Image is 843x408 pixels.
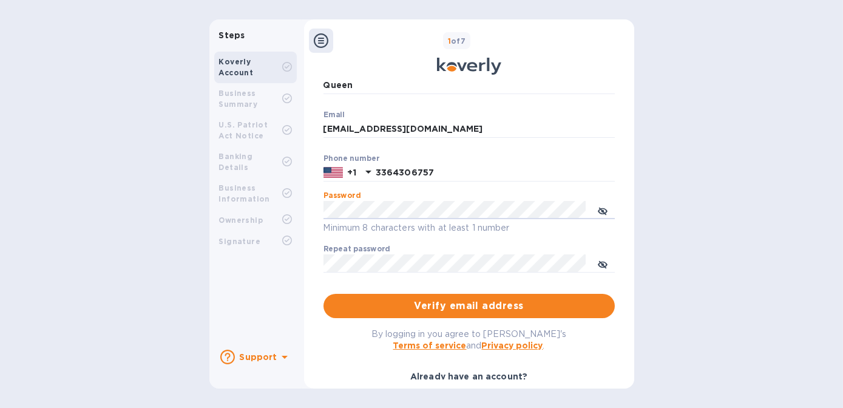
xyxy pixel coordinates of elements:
[323,221,615,235] p: Minimum 8 characters with at least 1 number
[333,299,605,313] span: Verify email address
[219,183,270,203] b: Business Information
[323,166,343,179] img: US
[410,372,527,381] b: Already have an account?
[323,155,379,162] label: Phone number
[591,198,615,222] button: toggle password visibility
[348,166,356,178] p: +1
[219,89,258,109] b: Business Summary
[219,237,261,246] b: Signature
[323,294,615,318] button: Verify email address
[591,251,615,276] button: toggle password visibility
[240,352,277,362] b: Support
[448,36,466,46] b: of 7
[448,36,451,46] span: 1
[371,329,566,350] span: By logging in you agree to [PERSON_NAME]'s and .
[323,246,390,253] label: Repeat password
[219,152,253,172] b: Banking Details
[219,120,268,140] b: U.S. Patriot Act Notice
[323,76,615,95] input: Enter your last name
[323,111,345,118] label: Email
[393,341,467,350] a: Terms of service
[219,216,263,225] b: Ownership
[219,30,245,40] b: Steps
[482,341,543,350] a: Privacy policy
[219,57,254,77] b: Koverly Account
[323,192,361,200] label: Password
[323,120,615,138] input: Email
